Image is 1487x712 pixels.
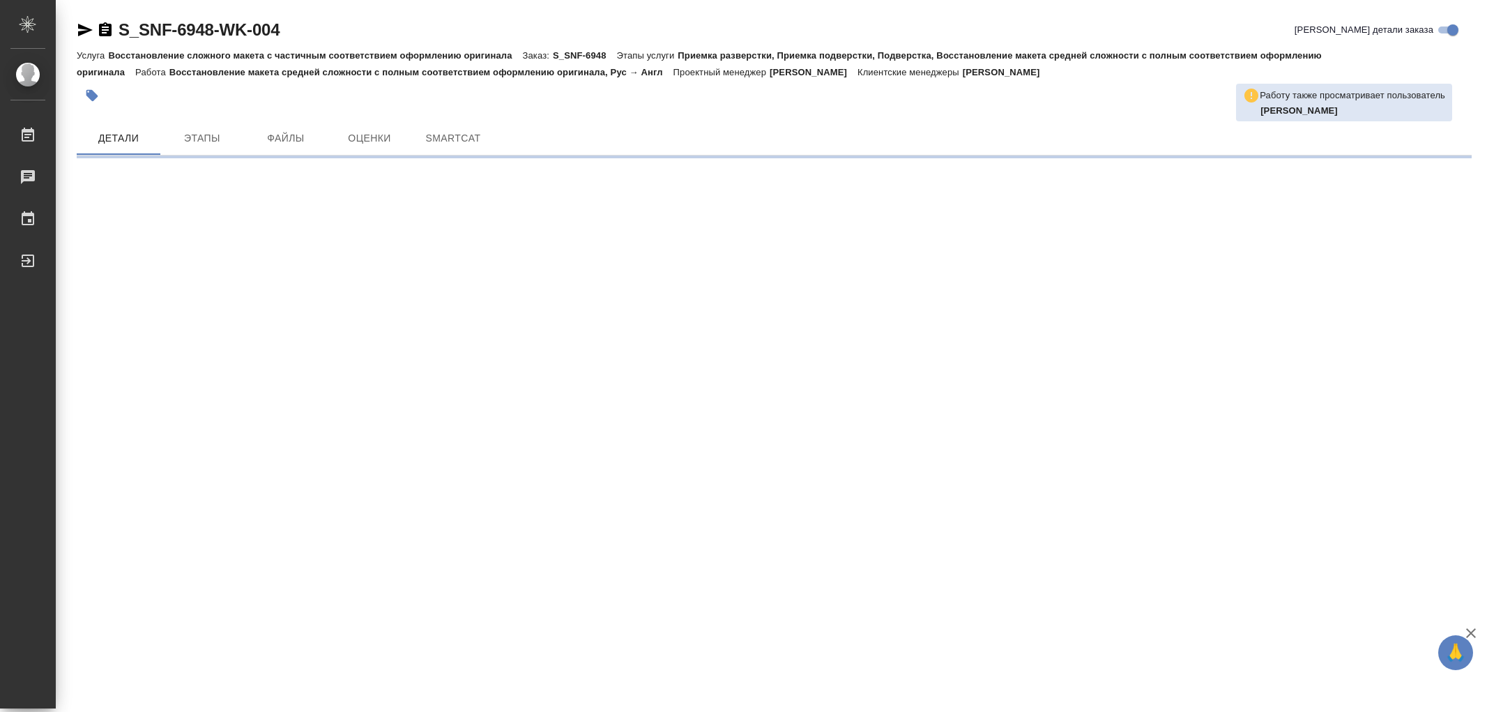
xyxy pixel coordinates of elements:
[85,130,152,147] span: Детали
[135,67,169,77] p: Работа
[336,130,403,147] span: Оценки
[420,130,487,147] span: SmartCat
[169,130,236,147] span: Этапы
[1260,89,1445,103] p: Работу также просматривает пользователь
[77,50,108,61] p: Услуга
[252,130,319,147] span: Файлы
[169,67,673,77] p: Восстановление макета средней сложности с полным соответствием оформлению оригинала, Рус → Англ
[77,80,107,111] button: Добавить тэг
[77,22,93,38] button: Скопировать ссылку для ЯМессенджера
[1295,23,1433,37] span: [PERSON_NAME] детали заказа
[108,50,522,61] p: Восстановление сложного макета с частичным соответствием оформлению оригинала
[97,22,114,38] button: Скопировать ссылку
[1260,104,1445,118] p: Васильева Наталья
[673,67,770,77] p: Проектный менеджер
[1444,638,1467,667] span: 🙏
[77,50,1322,77] p: Приемка разверстки, Приемка подверстки, Подверстка, Восстановление макета средней сложности с пол...
[963,67,1051,77] p: [PERSON_NAME]
[770,67,857,77] p: [PERSON_NAME]
[1260,105,1338,116] b: [PERSON_NAME]
[617,50,678,61] p: Этапы услуги
[119,20,280,39] a: S_SNF-6948-WK-004
[553,50,617,61] p: S_SNF-6948
[523,50,553,61] p: Заказ:
[857,67,963,77] p: Клиентские менеджеры
[1438,635,1473,670] button: 🙏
